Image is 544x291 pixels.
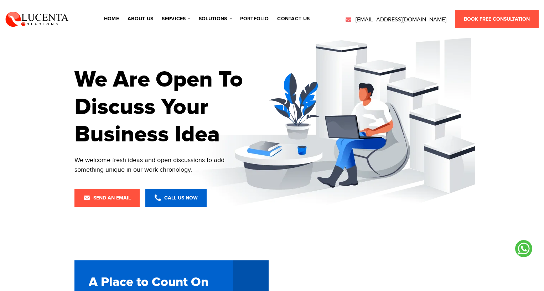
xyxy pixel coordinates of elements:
[104,16,119,21] a: Home
[74,155,231,175] div: We welcome fresh ideas and open discussions to add something unique in our work chronology.
[74,66,270,148] h1: We Are Open To Discuss Your Business Idea
[345,16,446,24] a: [EMAIL_ADDRESS][DOMAIN_NAME]
[455,10,539,28] a: Book Free Consultation
[83,195,131,201] span: Send an Email
[128,16,153,21] a: About Us
[240,16,269,21] a: portfolio
[199,16,232,21] a: solutions
[154,195,198,201] span: Call Us Now
[277,16,310,21] a: contact us
[145,189,207,207] a: Call Us Now
[5,11,69,27] img: Lucenta Solutions
[464,16,530,22] span: Book Free Consultation
[74,189,140,207] a: Send an Email
[162,16,190,21] a: services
